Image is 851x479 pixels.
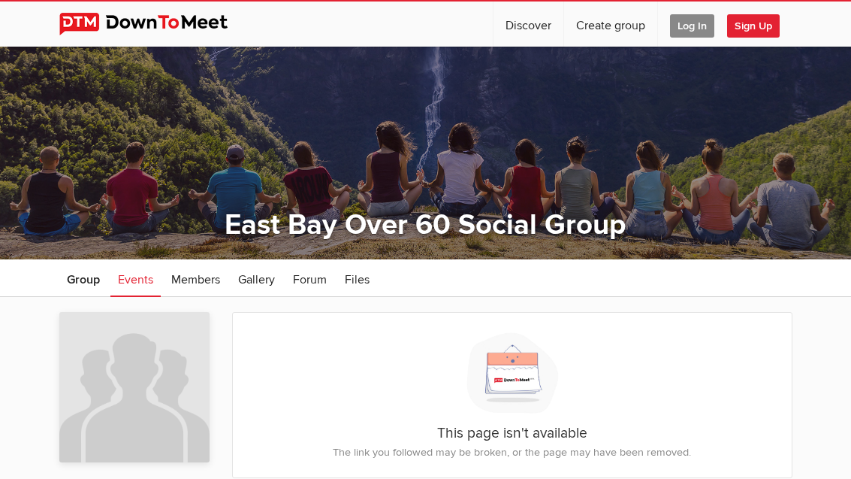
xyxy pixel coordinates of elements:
[231,259,282,297] a: Gallery
[564,2,657,47] a: Create group
[658,2,726,47] a: Log In
[248,444,777,461] p: The link you followed may be broken, or the page may have been removed.
[293,272,327,287] span: Forum
[727,14,780,38] span: Sign Up
[225,208,626,242] a: East Bay Over 60 Social Group
[345,272,370,287] span: Files
[238,272,275,287] span: Gallery
[670,14,714,38] span: Log In
[164,259,228,297] a: Members
[493,2,563,47] a: Discover
[337,259,377,297] a: Files
[233,313,792,477] div: This page isn't available
[110,259,161,297] a: Events
[59,259,107,297] a: Group
[67,272,100,287] span: Group
[727,2,792,47] a: Sign Up
[59,312,210,462] img: East Bay Over 60 Social Group
[118,272,153,287] span: Events
[171,272,220,287] span: Members
[285,259,334,297] a: Forum
[59,13,251,35] img: DownToMeet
